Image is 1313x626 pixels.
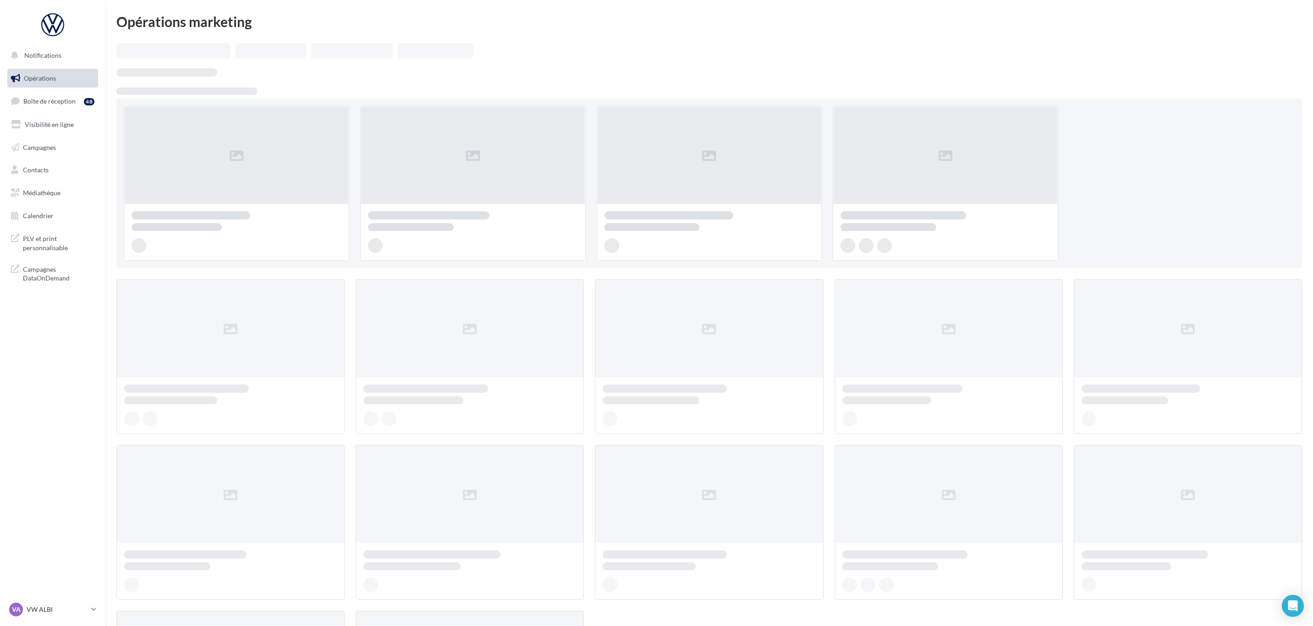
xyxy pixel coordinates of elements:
span: Contacts [23,166,49,174]
span: Calendrier [23,212,54,220]
a: Visibilité en ligne [5,115,100,134]
a: Campagnes [5,138,100,157]
a: Opérations [5,69,100,88]
span: Opérations [24,74,56,82]
a: Calendrier [5,206,100,225]
a: Médiathèque [5,183,100,203]
a: VA VW ALBI [7,601,98,618]
span: VA [12,605,21,614]
span: Campagnes DataOnDemand [23,263,94,283]
span: Notifications [24,51,61,59]
button: Notifications [5,46,96,65]
p: VW ALBI [27,605,88,614]
span: Campagnes [23,143,56,151]
span: Boîte de réception [23,97,76,105]
span: PLV et print personnalisable [23,232,94,252]
div: Opérations marketing [116,15,1302,28]
span: Visibilité en ligne [25,121,74,128]
a: Campagnes DataOnDemand [5,259,100,286]
a: Contacts [5,160,100,180]
a: Boîte de réception48 [5,91,100,111]
div: Open Intercom Messenger [1282,595,1304,617]
a: PLV et print personnalisable [5,229,100,256]
span: Médiathèque [23,189,60,197]
div: 48 [84,98,94,105]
